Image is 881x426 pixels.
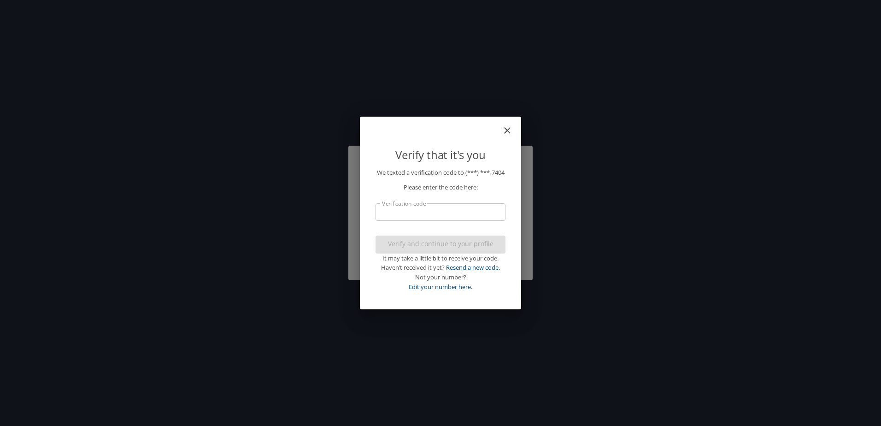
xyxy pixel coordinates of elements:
p: We texted a verification code to (***) ***- 7404 [376,168,505,177]
a: Resend a new code. [446,263,500,272]
a: Edit your number here. [409,283,472,291]
p: Please enter the code here: [376,183,505,192]
div: Haven’t received it yet? [376,263,505,272]
button: close [506,120,517,131]
p: Verify that it's you [376,146,505,164]
div: Not your number? [376,272,505,282]
div: It may take a little bit to receive your code. [376,254,505,263]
